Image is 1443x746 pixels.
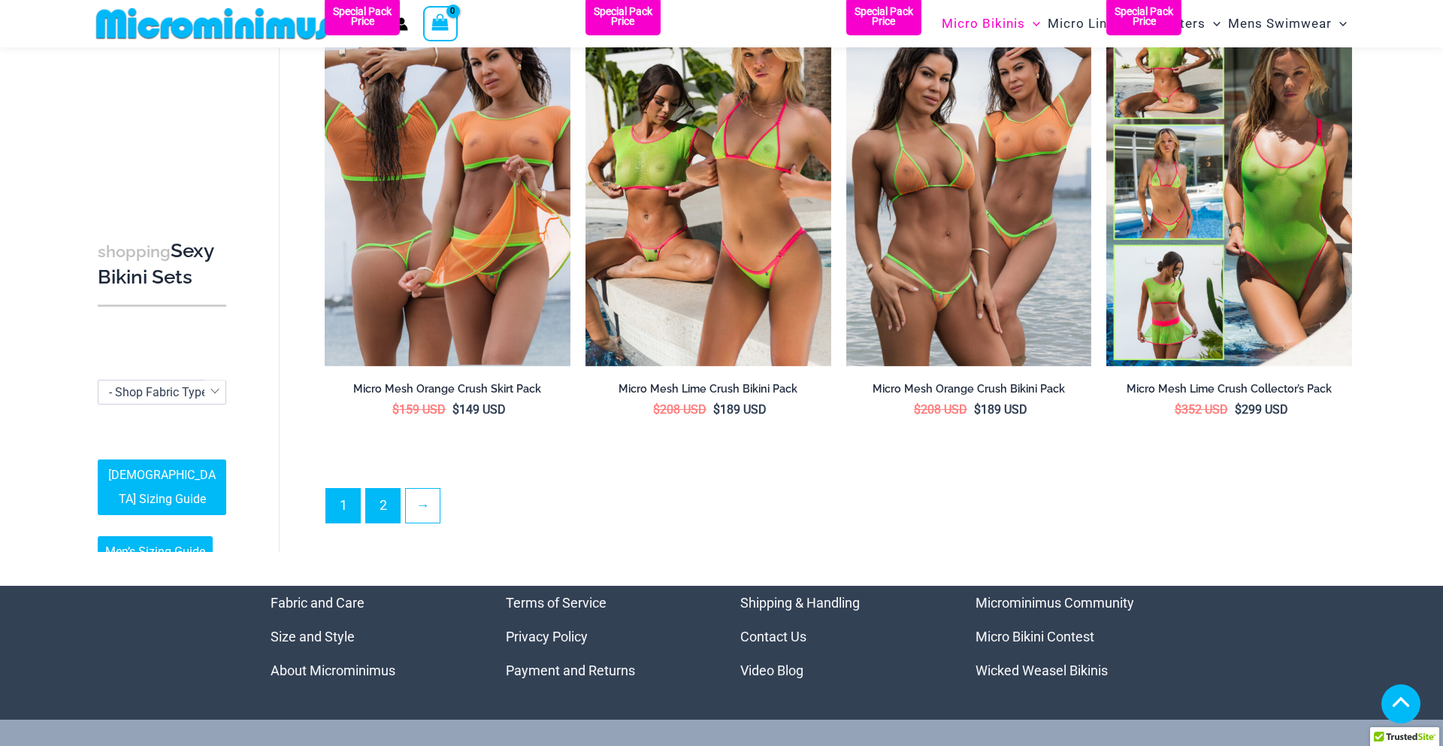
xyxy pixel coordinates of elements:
aside: Footer Widget 3 [740,586,938,687]
a: Wicked Weasel Bikinis [976,663,1108,678]
a: → [406,489,440,523]
bdi: 189 USD [974,402,1027,417]
bdi: 149 USD [452,402,506,417]
b: Special Pack Price [325,7,400,26]
bdi: 208 USD [914,402,967,417]
span: - Shop Fabric Type [109,385,207,399]
span: Menu Toggle [1332,5,1347,43]
bdi: 189 USD [713,402,767,417]
span: Micro Bikinis [942,5,1025,43]
a: Micro Bikini Contest [976,629,1094,644]
aside: Footer Widget 2 [506,586,703,687]
h2: Micro Mesh Lime Crush Bikini Pack [585,382,831,396]
a: Micro BikinisMenu ToggleMenu Toggle [938,5,1044,43]
span: Menu Toggle [1025,5,1040,43]
span: $ [713,402,720,417]
a: Micro Mesh Lime Crush Collector’s Pack [1106,382,1352,402]
span: $ [452,402,459,417]
a: Fabric and Care [271,595,365,611]
span: Menu Toggle [1206,5,1221,43]
a: Contact Us [740,629,806,644]
a: Terms of Service [506,595,607,611]
a: [DEMOGRAPHIC_DATA] Sizing Guide [98,460,226,516]
a: Payment and Returns [506,663,635,678]
a: Size and Style [271,629,355,644]
aside: Footer Widget 4 [976,586,1173,687]
a: OutersMenu ToggleMenu Toggle [1159,5,1224,43]
span: - Shop Fabric Type [98,381,225,404]
span: $ [1235,402,1242,417]
nav: Menu [976,586,1173,687]
b: Special Pack Price [846,7,921,26]
a: Men’s Sizing Guide [98,537,213,569]
span: Micro Lingerie [1048,5,1139,43]
span: Outers [1163,5,1206,43]
h2: Micro Mesh Lime Crush Collector’s Pack [1106,382,1352,396]
a: Video Blog [740,663,803,678]
a: Micro Mesh Lime Crush Bikini Pack [585,382,831,402]
a: Page 2 [366,489,400,523]
span: Mens Swimwear [1228,5,1332,43]
a: Micro LingerieMenu ToggleMenu Toggle [1044,5,1158,43]
h2: Micro Mesh Orange Crush Bikini Pack [846,382,1092,396]
aside: Footer Widget 1 [271,586,468,687]
bdi: 208 USD [653,402,706,417]
bdi: 159 USD [392,402,446,417]
nav: Menu [740,586,938,687]
span: - Shop Fabric Type [98,380,226,405]
h2: Micro Mesh Orange Crush Skirt Pack [325,382,570,396]
nav: Product Pagination [325,488,1352,532]
span: $ [1175,402,1181,417]
nav: Site Navigation [936,2,1353,45]
a: Shipping & Handling [740,595,860,611]
nav: Menu [271,586,468,687]
a: Micro Mesh Orange Crush Skirt Pack [325,382,570,402]
a: Micro Mesh Orange Crush Bikini Pack [846,382,1092,402]
bdi: 352 USD [1175,402,1228,417]
b: Special Pack Price [585,7,661,26]
span: shopping [98,242,171,261]
h3: Sexy Bikini Sets [98,238,226,290]
a: View Shopping Cart, empty [423,6,458,41]
b: Special Pack Price [1106,7,1181,26]
nav: Menu [506,586,703,687]
a: Privacy Policy [506,629,588,644]
span: Page 1 [326,489,360,523]
span: $ [974,402,981,417]
bdi: 299 USD [1235,402,1288,417]
a: Mens SwimwearMenu ToggleMenu Toggle [1224,5,1351,43]
a: Account icon link [395,17,408,31]
span: $ [392,402,399,417]
span: $ [653,402,660,417]
span: $ [914,402,921,417]
a: About Microminimus [271,663,395,678]
a: Microminimus Community [976,595,1134,611]
img: MM SHOP LOGO FLAT [90,7,337,41]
